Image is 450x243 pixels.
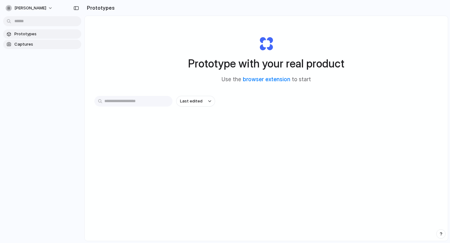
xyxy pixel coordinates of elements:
h1: Prototype with your real product [188,55,344,72]
button: Last edited [176,96,215,107]
span: Prototypes [14,31,79,37]
span: Use the to start [222,76,311,84]
button: [PERSON_NAME] [3,3,56,13]
span: Last edited [180,98,202,104]
span: [PERSON_NAME] [14,5,46,11]
a: Prototypes [3,29,81,39]
h2: Prototypes [84,4,115,12]
a: browser extension [243,76,290,82]
a: Captures [3,40,81,49]
span: Captures [14,41,79,47]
